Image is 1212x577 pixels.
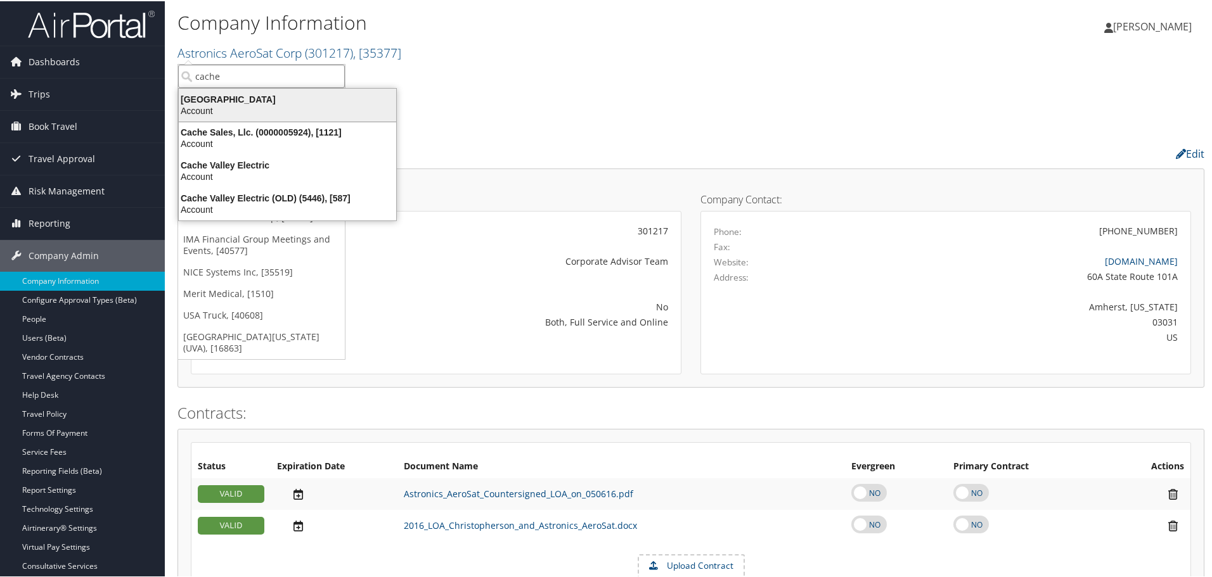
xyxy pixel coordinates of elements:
[171,137,404,148] div: Account
[1105,254,1178,266] a: [DOMAIN_NAME]
[365,314,668,327] div: Both, Full Service and Online
[177,8,862,35] h1: Company Information
[639,554,744,576] label: Upload Contract
[835,314,1178,327] div: 03031
[198,516,264,533] div: VALID
[178,325,345,358] a: [GEOGRAPHIC_DATA][US_STATE] (UVA), [16863]
[171,92,404,104] div: [GEOGRAPHIC_DATA]
[29,239,99,270] span: Company Admin
[404,518,637,530] a: 2016_LOA_Christopherson_and_Astronics_AeroSat.docx
[277,518,391,531] div: Add/Edit Date
[177,141,856,163] h2: Company Profile:
[178,282,345,303] a: Merit Medical, [1510]
[171,104,404,115] div: Account
[29,110,77,141] span: Book Travel
[171,191,404,203] div: Cache Valley Electric (OLD) (5446), [587]
[171,203,404,214] div: Account
[835,329,1178,343] div: US
[365,253,668,267] div: Corporate Advisor Team
[404,486,633,498] a: Astronics_AeroSat_Countersigned_LOA_on_050616.pdf
[178,303,345,325] a: USA Truck, [40608]
[29,45,80,77] span: Dashboards
[353,43,401,60] span: , [ 35377 ]
[191,193,681,203] h4: Account Details:
[271,454,397,477] th: Expiration Date
[714,255,749,267] label: Website:
[29,77,50,109] span: Trips
[177,43,401,60] a: Astronics AeroSat Corp
[835,299,1178,312] div: Amherst, [US_STATE]
[835,269,1178,282] div: 60A State Route 101A
[365,299,668,312] div: No
[28,8,155,38] img: airportal-logo.png
[1107,454,1190,477] th: Actions
[191,454,271,477] th: Status
[29,174,105,206] span: Risk Management
[29,142,95,174] span: Travel Approval
[29,206,70,238] span: Reporting
[177,401,1204,422] h2: Contracts:
[1113,18,1192,32] span: [PERSON_NAME]
[1162,486,1184,500] i: Remove Contract
[1176,146,1204,160] a: Edit
[178,260,345,282] a: NICE Systems Inc, [35519]
[845,454,948,477] th: Evergreen
[397,454,845,477] th: Document Name
[1104,6,1204,44] a: [PERSON_NAME]
[1099,223,1178,236] div: [PHONE_NUMBER]
[365,223,668,236] div: 301217
[305,43,353,60] span: ( 301217 )
[171,125,404,137] div: Cache Sales, Llc. (0000005924), [1121]
[198,484,264,502] div: VALID
[178,227,345,260] a: IMA Financial Group Meetings and Events, [40577]
[947,454,1107,477] th: Primary Contract
[714,270,749,282] label: Address:
[277,486,391,500] div: Add/Edit Date
[714,224,742,237] label: Phone:
[171,170,404,181] div: Account
[700,193,1191,203] h4: Company Contact:
[1162,518,1184,531] i: Remove Contract
[178,63,345,87] input: Search Accounts
[171,158,404,170] div: Cache Valley Electric
[714,239,730,252] label: Fax:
